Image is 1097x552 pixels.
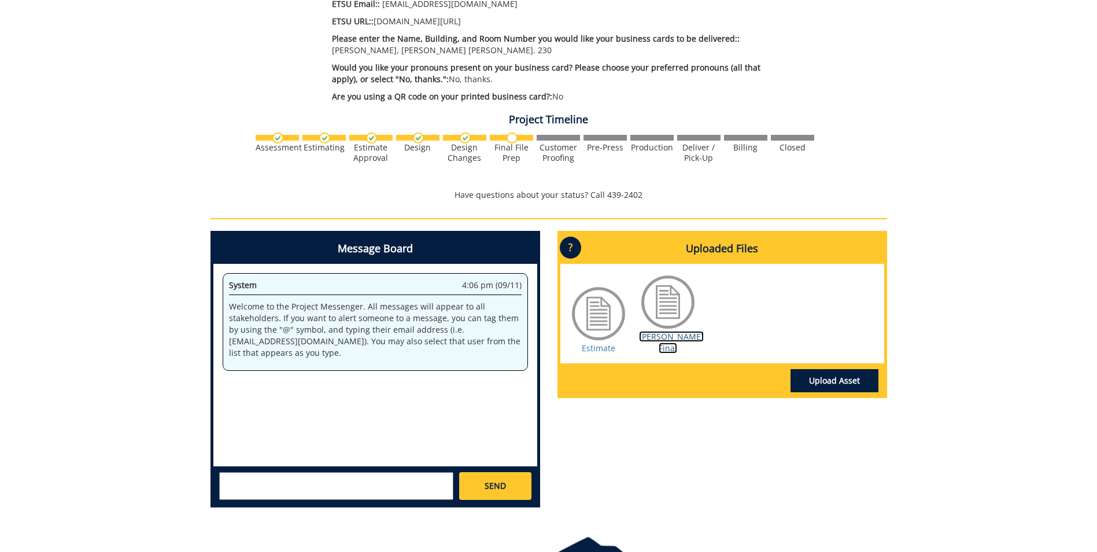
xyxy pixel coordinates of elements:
a: Upload Asset [791,369,878,392]
div: Deliver / Pick-Up [677,142,721,163]
p: Have questions about your status? Call 439-2402 [210,189,887,201]
img: checkmark [413,133,424,143]
img: checkmark [272,133,283,143]
div: Closed [771,142,814,153]
div: Pre-Press [583,142,627,153]
div: Estimate Approval [349,142,393,163]
p: [PERSON_NAME], [PERSON_NAME] [PERSON_NAME]. 230 [332,33,785,56]
span: 4:06 pm (09/11) [462,279,522,291]
h4: Uploaded Files [560,234,884,264]
p: [DOMAIN_NAME][URL] [332,16,785,27]
span: ETSU URL:: [332,16,374,27]
div: Assessment [256,142,299,153]
span: SEND [485,480,506,492]
img: checkmark [366,133,377,143]
img: no [507,133,518,143]
span: System [229,279,257,290]
div: Production [630,142,674,153]
h4: Message Board [213,234,537,264]
a: SEND [459,472,531,500]
div: Design [396,142,439,153]
h4: Project Timeline [210,114,887,126]
span: Please enter the Name, Building, and Room Number you would like your business cards to be deliver... [332,33,740,44]
p: No, thanks. [332,62,785,85]
textarea: messageToSend [219,472,453,500]
a: Estimate [582,343,615,354]
a: [PERSON_NAME] Final [639,331,704,354]
p: No [332,91,785,102]
span: Would you like your pronouns present on your business card? Please choose your preferred pronouns... [332,62,760,84]
div: Final File Prep [490,142,533,163]
div: Design Changes [443,142,486,163]
span: Are you using a QR code on your printed business card?: [332,91,552,102]
p: ? [560,237,581,259]
img: checkmark [319,133,330,143]
div: Customer Proofing [537,142,580,163]
div: Estimating [302,142,346,153]
p: Welcome to the Project Messenger. All messages will appear to all stakeholders. If you want to al... [229,301,522,359]
img: checkmark [460,133,471,143]
div: Billing [724,142,767,153]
